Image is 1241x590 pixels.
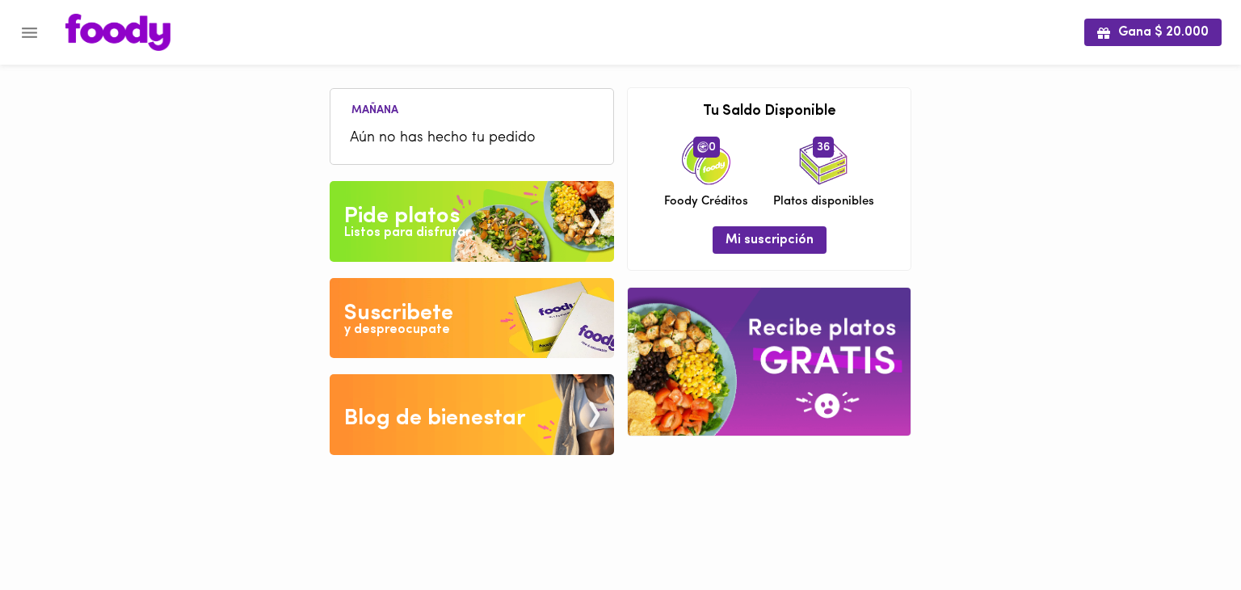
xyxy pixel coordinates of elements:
span: 0 [693,137,720,158]
span: Mi suscripción [726,233,814,248]
img: logo.png [65,14,170,51]
span: Gana $ 20.000 [1097,25,1209,40]
iframe: Messagebird Livechat Widget [1147,496,1225,574]
button: Mi suscripción [713,226,827,253]
img: referral-banner.png [628,288,911,436]
div: y despreocupate [344,321,450,339]
span: 36 [813,137,834,158]
div: Pide platos [344,200,460,233]
span: Foody Créditos [664,193,748,210]
span: Platos disponibles [773,193,874,210]
img: Disfruta bajar de peso [330,278,614,359]
h3: Tu Saldo Disponible [640,104,898,120]
div: Suscribete [344,297,453,330]
li: Mañana [339,101,411,116]
div: Blog de bienestar [344,402,526,435]
span: Aún no has hecho tu pedido [350,128,594,150]
button: Menu [10,13,49,53]
img: credits-package.png [682,137,730,185]
img: Blog de bienestar [330,374,614,455]
img: icon_dishes.png [799,137,848,185]
div: Listos para disfrutar [344,224,470,242]
button: Gana $ 20.000 [1084,19,1222,45]
img: foody-creditos.png [697,141,709,153]
img: Pide un Platos [330,181,614,262]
